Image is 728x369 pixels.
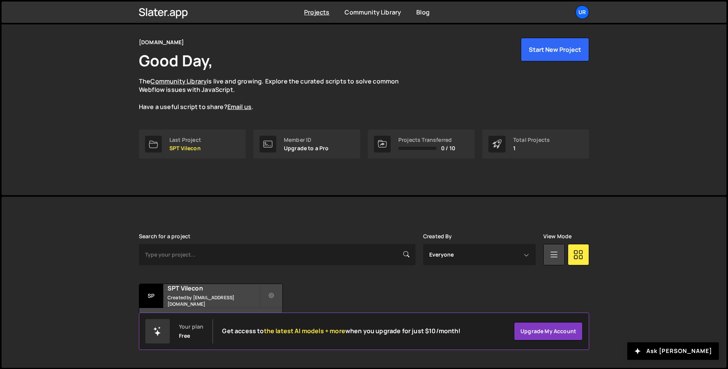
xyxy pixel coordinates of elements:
p: 1 [513,145,550,151]
p: SPT Vilecon [169,145,201,151]
div: SP [139,284,163,308]
a: Email us [227,103,251,111]
a: Upgrade my account [514,322,583,340]
p: Upgrade to a Pro [284,145,329,151]
a: Blog [416,8,430,16]
div: Free [179,333,190,339]
a: Projects [304,8,329,16]
span: 0 / 10 [441,145,455,151]
small: Created by [EMAIL_ADDRESS][DOMAIN_NAME] [168,294,259,307]
a: SP SPT Vilecon Created by [EMAIL_ADDRESS][DOMAIN_NAME] No pages have been added to this project [139,284,283,331]
label: Created By [423,233,452,239]
a: Last Project SPT Vilecon [139,130,246,159]
button: Start New Project [521,38,589,61]
label: Search for a project [139,233,190,239]
input: Type your project... [139,244,416,265]
div: Last Project [169,137,201,143]
div: No pages have been added to this project [139,308,282,331]
div: Your plan [179,324,203,330]
div: Projects Transferred [398,137,455,143]
div: Total Projects [513,137,550,143]
div: Member ID [284,137,329,143]
span: the latest AI models + more [264,327,345,335]
div: [DOMAIN_NAME] [139,38,184,47]
h2: Get access to when you upgrade for just $10/month! [222,327,461,335]
a: Ur [575,5,589,19]
p: The is live and growing. Explore the curated scripts to solve common Webflow issues with JavaScri... [139,77,414,111]
h1: Good Day, [139,50,213,71]
button: Ask [PERSON_NAME] [627,342,719,360]
a: Community Library [150,77,207,85]
label: View Mode [543,233,572,239]
a: Community Library [345,8,401,16]
h2: SPT Vilecon [168,284,259,292]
